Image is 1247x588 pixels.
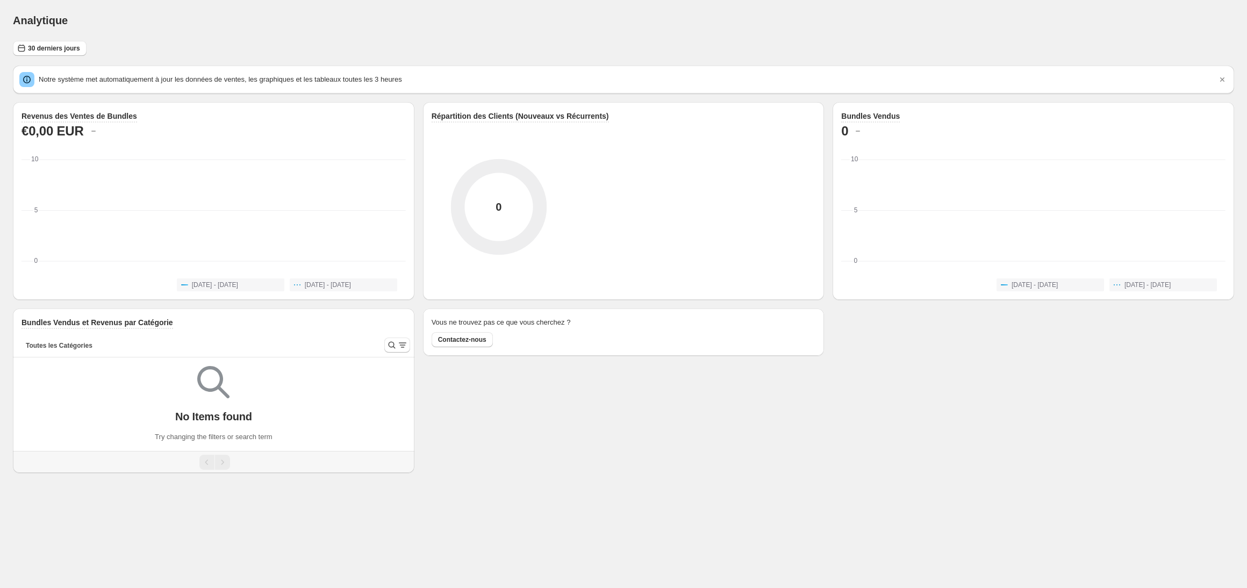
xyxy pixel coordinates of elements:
[28,44,80,53] span: 30 derniers jours
[13,451,414,473] nav: Pagination
[175,410,252,423] p: No Items found
[26,341,92,350] span: Toutes les Catégories
[854,257,858,264] text: 0
[31,155,39,163] text: 10
[851,155,858,163] text: 10
[177,278,284,291] button: [DATE] - [DATE]
[39,75,402,83] span: Notre système met automatiquement à jour les données de ventes, les graphiques et les tableaux to...
[305,281,351,289] span: [DATE] - [DATE]
[21,123,84,140] h2: €0,00 EUR
[432,317,571,328] h2: Vous ne trouvez pas ce que vous cherchez ?
[21,317,173,328] h3: Bundles Vendus et Revenus par Catégorie
[155,432,272,442] p: Try changing the filters or search term
[13,41,87,56] button: 30 derniers jours
[1124,281,1171,289] span: [DATE] - [DATE]
[841,111,900,121] h3: Bundles Vendus
[197,366,230,398] img: Empty search results
[34,206,38,214] text: 5
[21,111,137,121] h3: Revenus des Ventes de Bundles
[290,278,397,291] button: [DATE] - [DATE]
[1215,72,1230,87] button: Dismiss notification
[438,335,486,344] span: Contactez-nous
[997,278,1104,291] button: [DATE] - [DATE]
[1012,281,1058,289] span: [DATE] - [DATE]
[13,14,68,27] h1: Analytique
[854,206,858,214] text: 5
[432,111,609,121] h3: Répartition des Clients (Nouveaux vs Récurrents)
[192,281,238,289] span: [DATE] - [DATE]
[432,332,493,347] button: Contactez-nous
[841,123,848,140] h2: 0
[384,338,410,353] button: Search and filter results
[34,257,38,264] text: 0
[1109,278,1217,291] button: [DATE] - [DATE]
